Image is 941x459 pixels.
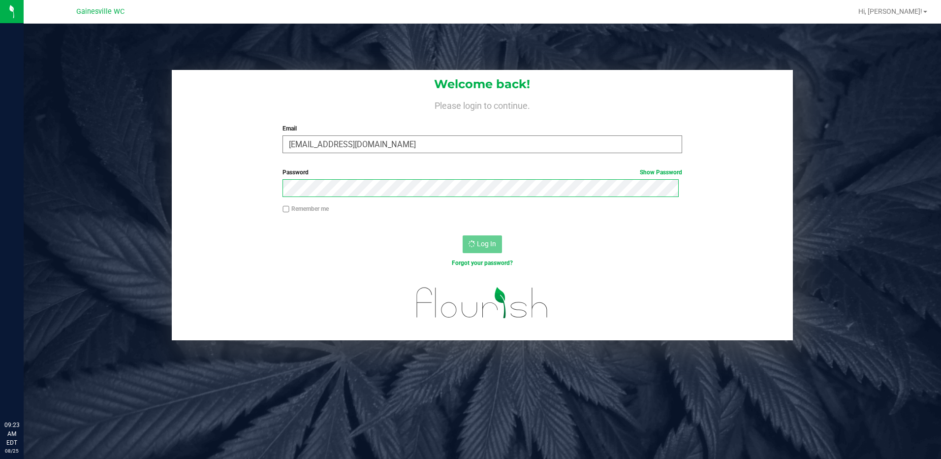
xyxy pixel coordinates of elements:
[282,206,289,213] input: Remember me
[452,260,513,266] a: Forgot your password?
[76,7,125,16] span: Gainesville WC
[282,204,329,213] label: Remember me
[4,421,19,447] p: 09:23 AM EDT
[477,240,496,248] span: Log In
[282,169,309,176] span: Password
[172,78,793,91] h1: Welcome back!
[405,278,560,328] img: flourish_logo.svg
[463,235,502,253] button: Log In
[4,447,19,455] p: 08/25
[858,7,922,15] span: Hi, [PERSON_NAME]!
[282,124,682,133] label: Email
[172,98,793,110] h4: Please login to continue.
[640,169,682,176] a: Show Password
